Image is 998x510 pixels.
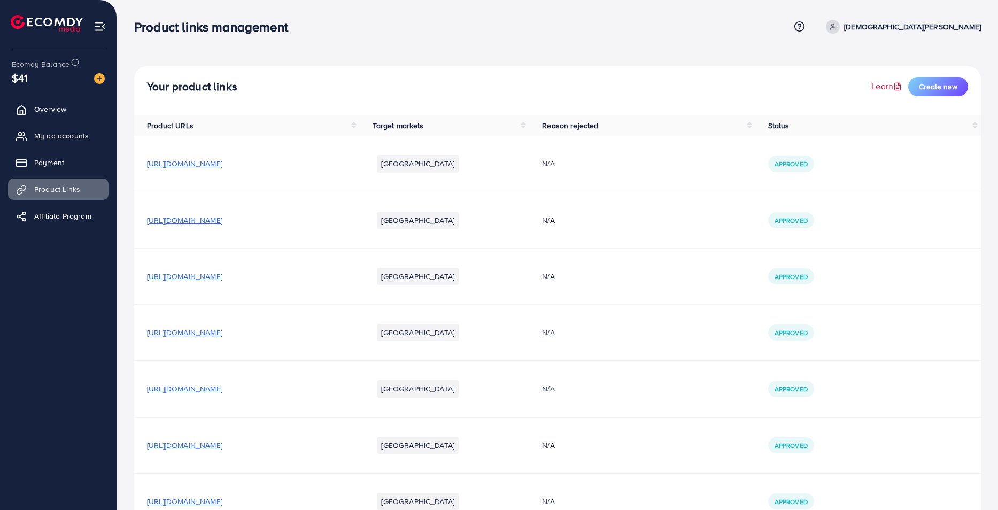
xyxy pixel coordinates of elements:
[147,496,222,507] span: [URL][DOMAIN_NAME]
[12,59,69,69] span: Ecomdy Balance
[775,328,808,337] span: Approved
[94,20,106,33] img: menu
[377,212,459,229] li: [GEOGRAPHIC_DATA]
[822,20,981,34] a: [DEMOGRAPHIC_DATA][PERSON_NAME]
[542,383,554,394] span: N/A
[844,20,981,33] p: [DEMOGRAPHIC_DATA][PERSON_NAME]
[34,157,64,168] span: Payment
[147,383,222,394] span: [URL][DOMAIN_NAME]
[908,77,968,96] button: Create new
[775,216,808,225] span: Approved
[542,440,554,451] span: N/A
[953,462,990,502] iframe: Chat
[147,271,222,282] span: [URL][DOMAIN_NAME]
[147,158,222,169] span: [URL][DOMAIN_NAME]
[94,73,105,84] img: image
[377,437,459,454] li: [GEOGRAPHIC_DATA]
[147,80,237,94] h4: Your product links
[147,120,194,131] span: Product URLs
[775,441,808,450] span: Approved
[12,70,28,86] span: $41
[919,81,957,92] span: Create new
[542,271,554,282] span: N/A
[34,104,66,114] span: Overview
[377,268,459,285] li: [GEOGRAPHIC_DATA]
[542,120,598,131] span: Reason rejected
[8,125,109,146] a: My ad accounts
[377,155,459,172] li: [GEOGRAPHIC_DATA]
[542,158,554,169] span: N/A
[768,120,790,131] span: Status
[134,19,297,35] h3: Product links management
[34,184,80,195] span: Product Links
[542,496,554,507] span: N/A
[775,159,808,168] span: Approved
[34,130,89,141] span: My ad accounts
[775,384,808,393] span: Approved
[377,324,459,341] li: [GEOGRAPHIC_DATA]
[871,80,904,92] a: Learn
[377,380,459,397] li: [GEOGRAPHIC_DATA]
[147,215,222,226] span: [URL][DOMAIN_NAME]
[8,205,109,227] a: Affiliate Program
[8,179,109,200] a: Product Links
[542,215,554,226] span: N/A
[775,272,808,281] span: Approved
[775,497,808,506] span: Approved
[377,493,459,510] li: [GEOGRAPHIC_DATA]
[147,440,222,451] span: [URL][DOMAIN_NAME]
[8,152,109,173] a: Payment
[34,211,91,221] span: Affiliate Program
[542,327,554,338] span: N/A
[147,327,222,338] span: [URL][DOMAIN_NAME]
[11,15,83,32] img: logo
[373,120,423,131] span: Target markets
[8,98,109,120] a: Overview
